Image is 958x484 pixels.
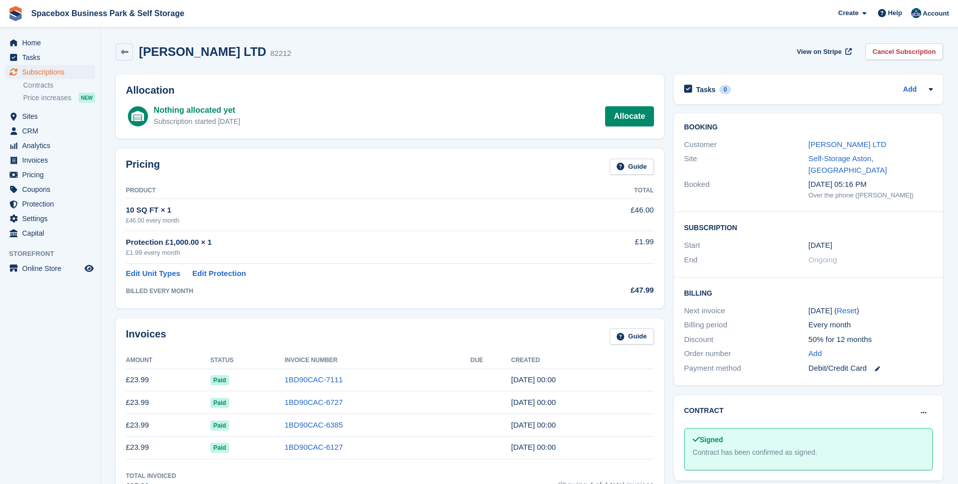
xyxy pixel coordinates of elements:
span: Paid [210,398,229,408]
td: £23.99 [126,391,210,414]
a: Reset [837,306,856,315]
div: Payment method [684,363,808,374]
h2: [PERSON_NAME] LTD [139,45,266,58]
div: 0 [719,85,731,94]
time: 2025-05-22 23:00:08 UTC [511,421,556,429]
span: Subscriptions [22,65,83,79]
a: Edit Unit Types [126,268,180,280]
a: menu [5,212,95,226]
div: NEW [79,93,95,103]
span: View on Stripe [797,47,842,57]
div: £47.99 [569,285,654,296]
div: Start [684,240,808,251]
span: Help [888,8,902,18]
h2: Booking [684,123,933,131]
a: menu [5,226,95,240]
a: menu [5,139,95,153]
div: Nothing allocated yet [154,104,240,116]
span: Protection [22,197,83,211]
div: BILLED EVERY MONTH [126,287,569,296]
a: menu [5,124,95,138]
a: Preview store [83,262,95,274]
span: Create [838,8,858,18]
a: Self-Storage Aston, [GEOGRAPHIC_DATA] [808,154,887,174]
span: Online Store [22,261,83,275]
time: 2025-07-22 23:00:54 UTC [511,375,556,384]
a: 1BD90CAC-7111 [284,375,343,384]
a: menu [5,197,95,211]
span: Paid [210,375,229,385]
h2: Billing [684,288,933,298]
th: Amount [126,353,210,369]
div: 82212 [270,48,291,59]
div: Booked [684,179,808,200]
span: Coupons [22,182,83,196]
a: 1BD90CAC-6385 [284,421,343,429]
td: £23.99 [126,369,210,391]
a: menu [5,261,95,275]
div: Next invoice [684,305,808,317]
div: £1.99 every month [126,248,569,258]
div: Total Invoiced [126,471,176,480]
div: Subscription started [DATE] [154,116,240,127]
a: Cancel Subscription [865,43,943,60]
a: View on Stripe [793,43,854,60]
th: Invoice Number [284,353,470,369]
span: Paid [210,443,229,453]
a: 1BD90CAC-6127 [284,443,343,451]
a: Allocate [605,106,653,126]
a: 1BD90CAC-6727 [284,398,343,406]
div: Order number [684,348,808,360]
a: menu [5,36,95,50]
img: Daud [911,8,921,18]
time: 2025-04-22 23:00:00 UTC [808,240,832,251]
span: Settings [22,212,83,226]
div: Protection £1,000.00 × 1 [126,237,569,248]
th: Total [569,183,654,199]
a: menu [5,65,95,79]
span: Analytics [22,139,83,153]
th: Due [470,353,511,369]
a: Guide [610,328,654,345]
th: Product [126,183,569,199]
span: Storefront [9,249,100,259]
div: Every month [808,319,933,331]
td: £23.99 [126,436,210,459]
span: CRM [22,124,83,138]
div: Signed [693,435,924,445]
th: Status [210,353,284,369]
span: Home [22,36,83,50]
div: [DATE] ( ) [808,305,933,317]
a: Contracts [23,81,95,90]
h2: Subscription [684,222,933,232]
td: £46.00 [569,199,654,231]
a: Guide [610,159,654,175]
th: Created [511,353,653,369]
h2: Contract [684,405,724,416]
div: £46.00 every month [126,216,569,225]
a: Price increases NEW [23,92,95,103]
a: menu [5,153,95,167]
a: Spacebox Business Park & Self Storage [27,5,188,22]
span: Paid [210,421,229,431]
td: £23.99 [126,414,210,437]
span: Ongoing [808,255,837,264]
div: Customer [684,139,808,151]
time: 2025-06-22 23:00:11 UTC [511,398,556,406]
a: menu [5,109,95,123]
span: Pricing [22,168,83,182]
span: Tasks [22,50,83,64]
span: Sites [22,109,83,123]
a: Add [808,348,822,360]
div: Contract has been confirmed as signed. [693,447,924,458]
td: £1.99 [569,231,654,263]
div: Site [684,153,808,176]
span: Account [923,9,949,19]
h2: Invoices [126,328,166,345]
a: Edit Protection [192,268,246,280]
img: stora-icon-8386f47178a22dfd0bd8f6a31ec36ba5ce8667c1dd55bd0f319d3a0aa187defe.svg [8,6,23,21]
h2: Tasks [696,85,716,94]
div: Over the phone ([PERSON_NAME]) [808,190,933,200]
span: Capital [22,226,83,240]
span: Invoices [22,153,83,167]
